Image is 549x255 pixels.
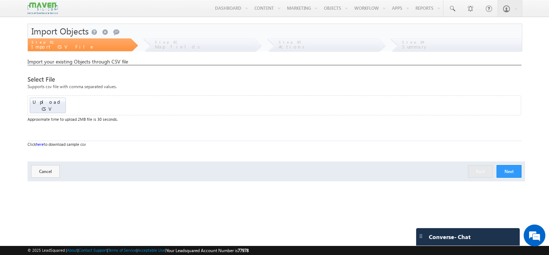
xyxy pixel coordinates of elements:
[28,141,521,148] div: Click to download sample csv
[402,40,425,44] span: Step 04
[28,247,249,254] span: © 2025 LeadSquared | | | | |
[28,2,58,15] img: Custom Logo
[238,248,249,253] span: 77978
[138,248,165,252] a: Acceptable Use
[429,234,470,240] span: Converse - Chat
[31,44,95,50] span: Import CSV File
[166,248,249,253] span: Your Leadsquared Account Number is
[402,44,428,50] span: Summary
[418,233,424,239] img: carter-drag
[28,24,522,38] div: Import Objects
[31,165,60,178] button: Cancel
[108,248,136,252] a: Terms of Service
[67,248,77,252] a: About
[468,165,493,178] button: Back
[155,44,203,50] span: Map fields
[28,76,521,83] div: Select File
[36,142,44,147] a: here
[497,165,521,178] button: Next
[33,99,63,112] span: Upload CSV
[155,40,177,44] span: Step 02
[79,248,107,252] a: Contact Support
[279,44,307,50] span: Actions
[279,40,301,44] span: Step 03
[28,83,521,95] div: Supports csv file with comma separated values.
[31,40,52,44] span: Step 01
[28,58,521,65] div: Import your existing Objects through CSV file
[28,116,521,123] div: Approximate time to upload 2MB file is 30 seconds.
